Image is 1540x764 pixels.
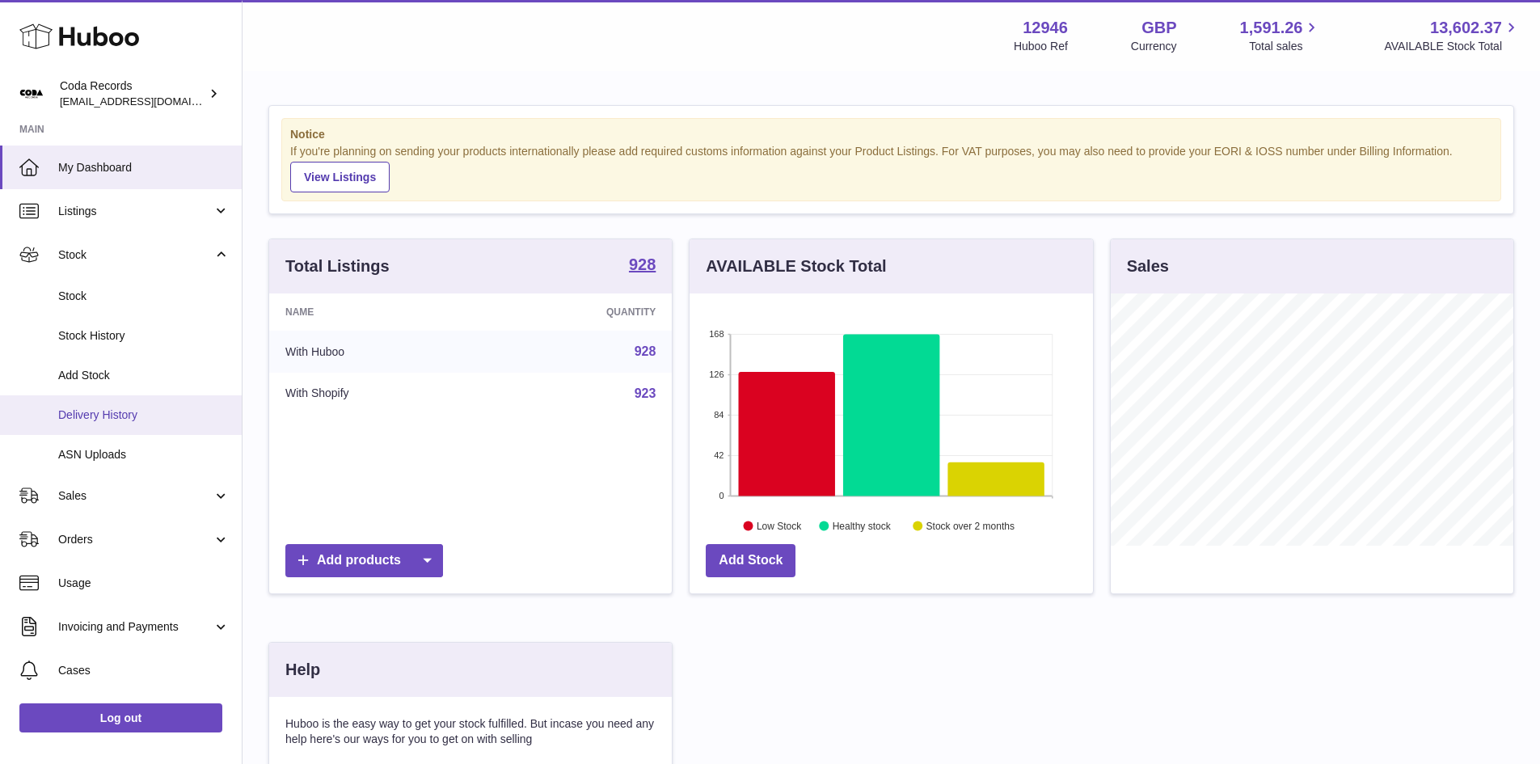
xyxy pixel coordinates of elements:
[285,255,390,277] h3: Total Listings
[757,520,802,531] text: Low Stock
[60,78,205,109] div: Coda Records
[1023,17,1068,39] strong: 12946
[290,127,1492,142] strong: Notice
[635,386,656,400] a: 923
[709,369,724,379] text: 126
[635,344,656,358] a: 928
[58,204,213,219] span: Listings
[1249,39,1321,54] span: Total sales
[629,256,656,272] strong: 928
[706,255,886,277] h3: AVAILABLE Stock Total
[58,289,230,304] span: Stock
[19,703,222,732] a: Log out
[1131,39,1177,54] div: Currency
[58,407,230,423] span: Delivery History
[709,329,724,339] text: 168
[58,488,213,504] span: Sales
[1127,255,1169,277] h3: Sales
[1240,17,1322,54] a: 1,591.26 Total sales
[926,520,1015,531] text: Stock over 2 months
[1141,17,1176,39] strong: GBP
[269,293,487,331] th: Name
[1240,17,1303,39] span: 1,591.26
[285,716,656,747] p: Huboo is the easy way to get your stock fulfilled. But incase you need any help here's our ways f...
[285,544,443,577] a: Add products
[290,162,390,192] a: View Listings
[833,520,892,531] text: Healthy stock
[58,619,213,635] span: Invoicing and Payments
[629,256,656,276] a: 928
[58,447,230,462] span: ASN Uploads
[487,293,673,331] th: Quantity
[58,532,213,547] span: Orders
[719,491,724,500] text: 0
[58,328,230,344] span: Stock History
[58,576,230,591] span: Usage
[715,450,724,460] text: 42
[58,663,230,678] span: Cases
[58,247,213,263] span: Stock
[269,331,487,373] td: With Huboo
[1384,17,1521,54] a: 13,602.37 AVAILABLE Stock Total
[1430,17,1502,39] span: 13,602.37
[60,95,238,108] span: [EMAIL_ADDRESS][DOMAIN_NAME]
[269,373,487,415] td: With Shopify
[706,544,795,577] a: Add Stock
[1014,39,1068,54] div: Huboo Ref
[290,144,1492,192] div: If you're planning on sending your products internationally please add required customs informati...
[58,368,230,383] span: Add Stock
[1384,39,1521,54] span: AVAILABLE Stock Total
[58,160,230,175] span: My Dashboard
[285,659,320,681] h3: Help
[19,82,44,106] img: internalAdmin-12946@internal.huboo.com
[715,410,724,420] text: 84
